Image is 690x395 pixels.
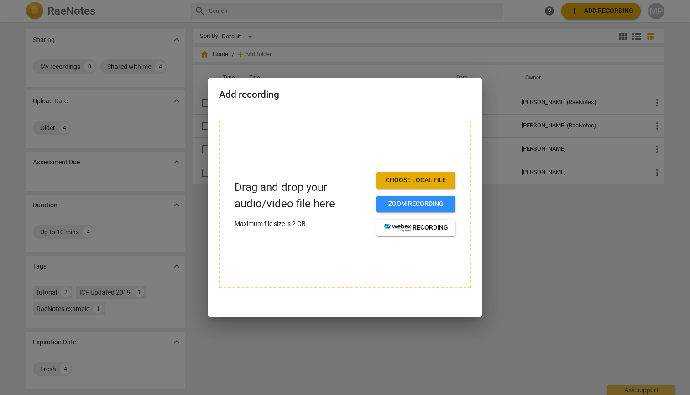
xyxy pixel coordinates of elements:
[235,179,369,211] p: Drag and drop your audio/video file here
[376,220,455,236] button: recording
[219,89,471,100] h2: Add recording
[376,172,455,189] button: Choose local file
[235,219,369,229] p: Maximum file size is 2 GB
[376,196,455,212] button: Zoom recording
[384,176,448,185] span: Choose local file
[384,200,448,209] span: Zoom recording
[384,223,448,232] span: recording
